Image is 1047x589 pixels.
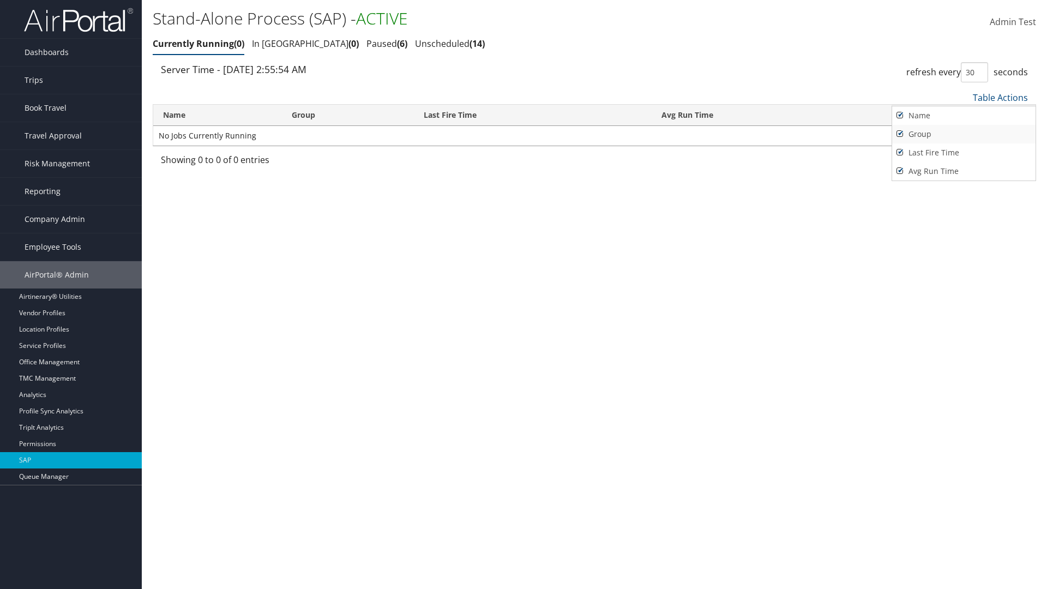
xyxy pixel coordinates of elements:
[892,105,1036,124] a: Suspend/Resume SAP
[892,162,1036,181] a: Avg Run Time
[25,67,43,94] span: Trips
[25,261,89,289] span: AirPortal® Admin
[25,233,81,261] span: Employee Tools
[25,206,85,233] span: Company Admin
[892,143,1036,162] a: Last Fire Time
[25,94,67,122] span: Book Travel
[892,125,1036,143] a: Group
[25,39,69,66] span: Dashboards
[25,150,90,177] span: Risk Management
[25,122,82,149] span: Travel Approval
[25,178,61,205] span: Reporting
[892,106,1036,125] a: Name
[24,7,133,33] img: airportal-logo.png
